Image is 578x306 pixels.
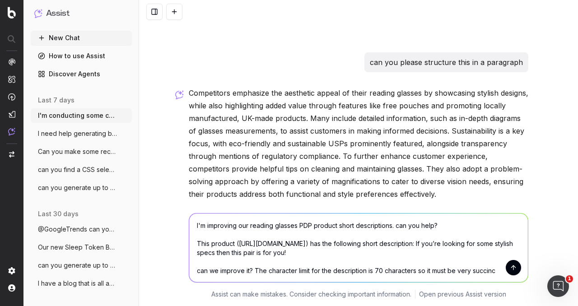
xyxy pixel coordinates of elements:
[370,56,523,69] p: can you please structure this in a paragraph
[8,284,15,292] img: My account
[566,275,573,283] span: 1
[9,151,14,158] img: Switch project
[31,67,132,81] a: Discover Agents
[31,162,132,177] button: can you find a CSS selector that will ex
[34,9,42,18] img: Assist
[8,7,16,19] img: Botify logo
[31,49,132,63] a: How to use Assist
[34,7,128,20] button: Assist
[38,243,117,252] span: Our new Sleep Token Band Tshirts are a m
[8,111,15,118] img: Studio
[31,276,132,291] button: I have a blog that is all about Baby's F
[31,258,132,273] button: can you generate up to 2 meta descriptio
[38,225,117,234] span: @GoogleTrends can you analyse google tre
[189,87,528,200] p: Competitors emphasize the aesthetic appeal of their reading glasses by showcasing stylish designs...
[8,93,15,101] img: Activation
[175,90,184,99] img: Botify assist logo
[38,111,117,120] span: I'm conducting some competitor research
[38,96,75,105] span: last 7 days
[8,267,15,274] img: Setting
[38,165,117,174] span: can you find a CSS selector that will ex
[8,128,15,135] img: Assist
[31,108,132,123] button: I'm conducting some competitor research
[547,275,569,297] iframe: Intercom live chat
[38,279,117,288] span: I have a blog that is all about Baby's F
[38,183,117,192] span: can you generate up to 3 meta titles for
[31,181,132,195] button: can you generate up to 3 meta titles for
[31,222,132,236] button: @GoogleTrends can you analyse google tre
[419,290,506,299] a: Open previous Assist version
[38,129,117,138] span: I need help generating blog ideas for ac
[38,209,79,218] span: last 30 days
[46,7,70,20] h1: Assist
[8,75,15,83] img: Intelligence
[8,58,15,65] img: Analytics
[189,213,528,282] textarea: I'm improving our reading glasses PDP product short descriptions. can you help? This product ([UR...
[31,31,132,45] button: New Chat
[38,261,117,270] span: can you generate up to 2 meta descriptio
[31,126,132,141] button: I need help generating blog ideas for ac
[211,290,411,299] p: Assist can make mistakes. Consider checking important information.
[31,240,132,255] button: Our new Sleep Token Band Tshirts are a m
[38,147,117,156] span: Can you make some recommendations on how
[31,144,132,159] button: Can you make some recommendations on how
